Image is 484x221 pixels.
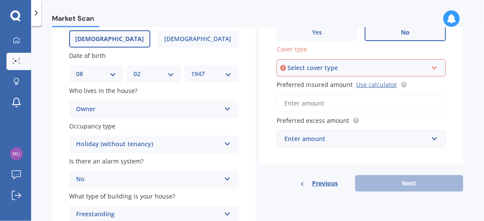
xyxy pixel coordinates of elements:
div: No [76,174,220,185]
span: Who lives in the house? [69,87,137,95]
input: Enter amount [277,94,446,112]
div: Select cover type [287,63,427,73]
div: Enter amount [284,134,428,144]
span: Yes [312,29,322,36]
span: Cover type [277,45,307,54]
span: Preferred excess amount [277,116,349,125]
span: [DEMOGRAPHIC_DATA] [165,35,232,43]
span: Preferred insured amount [277,80,353,89]
div: Owner [76,104,220,115]
div: Freestanding [76,209,220,220]
span: No [401,29,410,36]
span: Market Scan [52,14,99,26]
div: Holiday (without tenancy) [76,139,220,150]
span: Occupancy type [69,122,115,130]
img: b6c83e2ddf1770ea84a95a105ae117c3 [10,147,23,160]
span: What type of building is your house? [69,192,175,200]
a: Use calculator [356,80,397,89]
span: Date of birth [69,51,106,60]
span: [DEMOGRAPHIC_DATA] [76,35,144,43]
span: Is there an alarm system? [69,157,143,165]
span: Previous [312,177,338,190]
